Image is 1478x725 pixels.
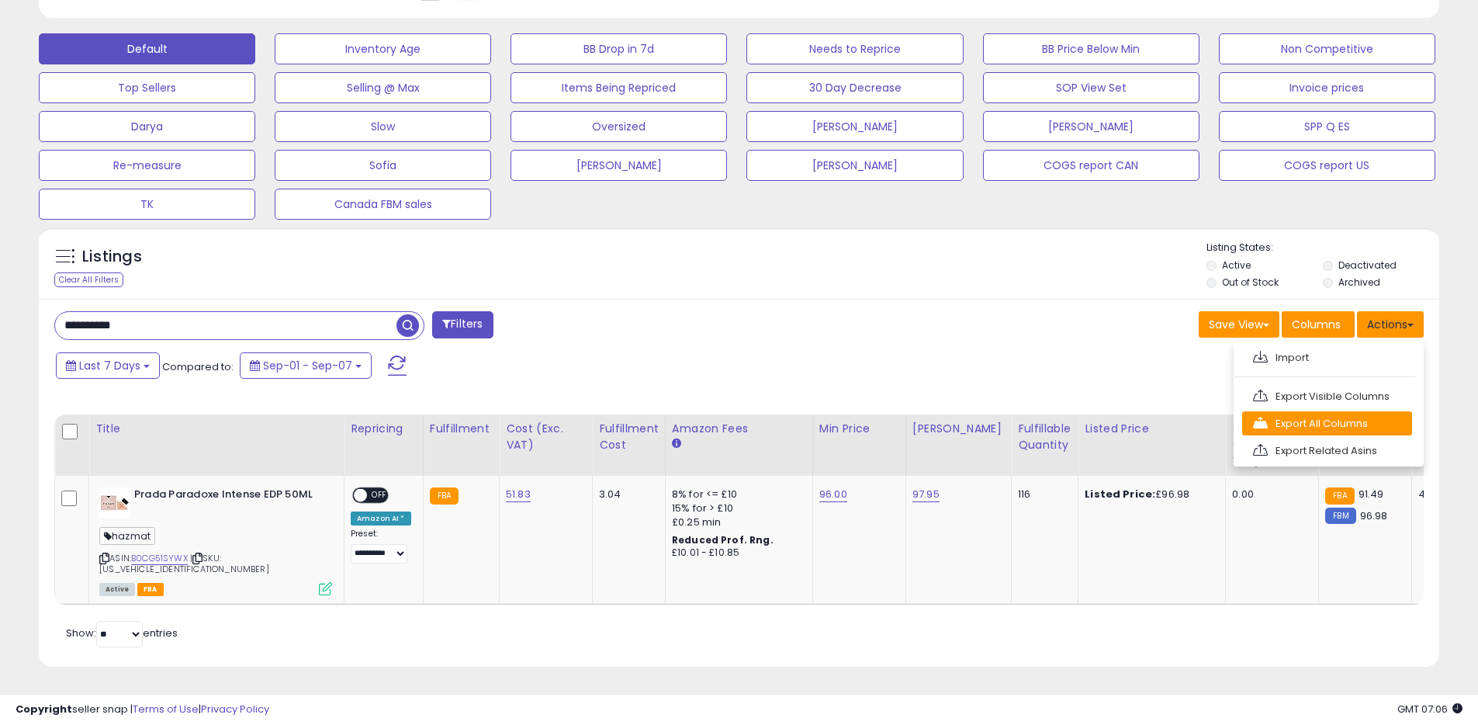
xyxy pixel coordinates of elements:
[79,358,140,373] span: Last 7 Days
[275,72,491,103] button: Selling @ Max
[983,150,1199,181] button: COGS report CAN
[430,487,459,505] small: FBA
[351,421,417,437] div: Repricing
[1219,150,1435,181] button: COGS report US
[137,583,164,596] span: FBA
[133,702,199,716] a: Terms of Use
[82,246,142,268] h5: Listings
[506,487,531,502] a: 51.83
[672,533,774,546] b: Reduced Prof. Rng.
[672,515,801,529] div: £0.25 min
[672,501,801,515] div: 15% for > £10
[1242,439,1412,463] a: Export Related Asins
[1242,384,1412,408] a: Export Visible Columns
[511,111,727,142] button: Oversized
[99,487,130,519] img: 312CcA7i+9L._SL40_.jpg
[54,272,123,287] div: Clear All Filters
[983,111,1199,142] button: [PERSON_NAME]
[39,111,255,142] button: Darya
[1232,421,1312,470] div: Shipping Costs (Exc. VAT)
[1018,487,1066,501] div: 116
[16,702,269,717] div: seller snap | |
[511,72,727,103] button: Items Being Repriced
[99,583,135,596] span: All listings currently available for purchase on Amazon
[39,150,255,181] button: Re-measure
[511,150,727,181] button: [PERSON_NAME]
[819,487,847,502] a: 96.00
[1325,487,1354,505] small: FBA
[367,489,392,502] span: OFF
[1292,317,1341,332] span: Columns
[240,352,372,379] button: Sep-01 - Sep-07
[746,33,963,64] button: Needs to Reprice
[95,421,337,437] div: Title
[275,111,491,142] button: Slow
[912,487,940,502] a: 97.95
[672,546,801,560] div: £10.01 - £10.85
[912,421,1005,437] div: [PERSON_NAME]
[672,487,801,501] div: 8% for <= £10
[1282,311,1355,338] button: Columns
[432,311,493,338] button: Filters
[599,487,653,501] div: 3.04
[99,487,332,594] div: ASIN:
[134,487,323,506] b: Prada Paradoxe Intense EDP 50ML
[746,72,963,103] button: 30 Day Decrease
[983,72,1199,103] button: SOP View Set
[275,150,491,181] button: Sofia
[1242,345,1412,369] a: Import
[1222,276,1279,289] label: Out of Stock
[1199,311,1279,338] button: Save View
[39,33,255,64] button: Default
[1219,33,1435,64] button: Non Competitive
[1206,241,1439,255] p: Listing States:
[1219,111,1435,142] button: SPP Q ES
[1397,702,1462,716] span: 2025-09-15 07:06 GMT
[56,352,160,379] button: Last 7 Days
[511,33,727,64] button: BB Drop in 7d
[162,359,234,374] span: Compared to:
[131,552,188,565] a: B0CG51SYWX
[99,527,155,545] span: hazmat
[66,626,178,640] span: Show: entries
[1085,487,1213,501] div: £96.98
[351,512,411,526] div: Amazon AI *
[983,33,1199,64] button: BB Price Below Min
[1085,421,1219,437] div: Listed Price
[275,33,491,64] button: Inventory Age
[201,702,269,716] a: Privacy Policy
[1018,421,1071,453] div: Fulfillable Quantity
[99,552,269,575] span: | SKU: [US_VEHICLE_IDENTIFICATION_NUMBER]
[1242,411,1412,435] a: Export All Columns
[351,529,411,564] div: Preset:
[599,421,659,453] div: Fulfillment Cost
[1325,508,1355,524] small: FBM
[39,72,255,103] button: Top Sellers
[1219,72,1435,103] button: Invoice prices
[1418,487,1469,501] div: 41%
[1222,258,1251,272] label: Active
[1360,508,1388,523] span: 96.98
[1085,487,1155,501] b: Listed Price:
[746,150,963,181] button: [PERSON_NAME]
[16,702,72,716] strong: Copyright
[1232,487,1307,501] div: 0.00
[275,189,491,220] button: Canada FBM sales
[39,189,255,220] button: TK
[1359,487,1384,501] span: 91.49
[819,421,899,437] div: Min Price
[506,421,586,453] div: Cost (Exc. VAT)
[263,358,352,373] span: Sep-01 - Sep-07
[746,111,963,142] button: [PERSON_NAME]
[672,437,681,451] small: Amazon Fees.
[430,421,493,437] div: Fulfillment
[1338,258,1397,272] label: Deactivated
[672,421,806,437] div: Amazon Fees
[1357,311,1424,338] button: Actions
[1338,276,1380,289] label: Archived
